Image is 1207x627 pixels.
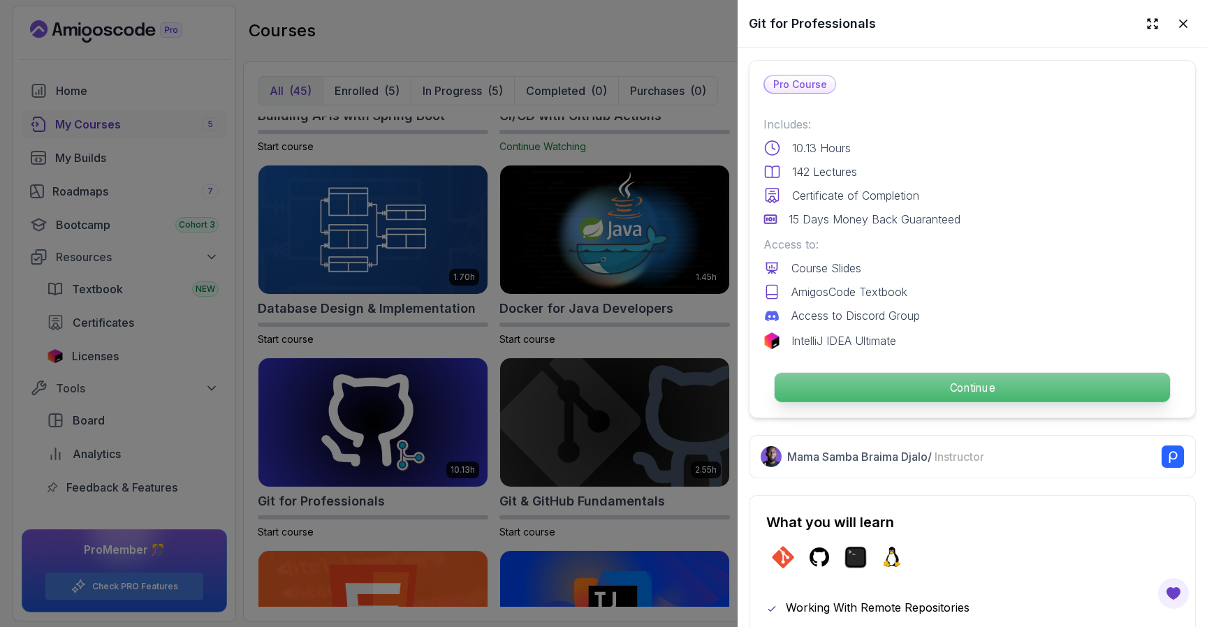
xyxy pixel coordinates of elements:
[789,211,960,228] p: 15 Days Money Back Guaranteed
[792,187,919,204] p: Certificate of Completion
[1140,11,1165,36] button: Expand drawer
[844,546,867,568] img: terminal logo
[763,332,780,349] img: jetbrains logo
[749,14,876,34] h2: Git for Professionals
[775,373,1170,402] p: Continue
[765,76,835,93] p: Pro Course
[792,140,851,156] p: 10.13 Hours
[772,546,794,568] img: git logo
[791,307,920,324] p: Access to Discord Group
[791,283,907,300] p: AmigosCode Textbook
[1157,577,1190,610] button: Open Feedback Button
[786,599,970,616] p: Working With Remote Repositories
[761,446,782,467] img: Nelson Djalo
[935,450,984,464] span: Instructor
[763,236,1181,253] p: Access to:
[792,163,857,180] p: 142 Lectures
[791,260,861,276] p: Course Slides
[881,546,903,568] img: linux logo
[808,546,831,568] img: github logo
[766,512,1178,532] h2: What you will learn
[774,372,1171,403] button: Continue
[791,332,896,349] p: IntelliJ IDEA Ultimate
[787,448,984,465] p: Mama Samba Braima Djalo /
[763,116,1181,133] p: Includes:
